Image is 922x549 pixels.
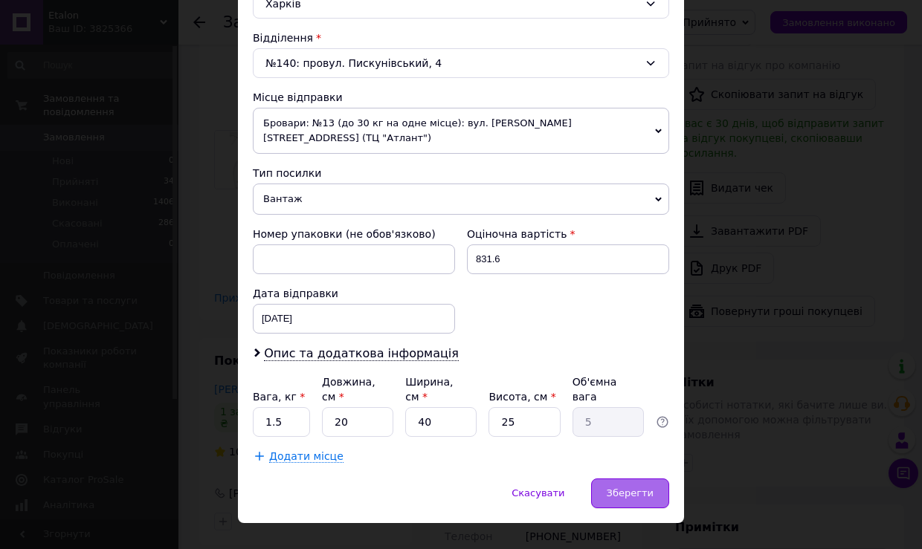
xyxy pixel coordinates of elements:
label: Висота, см [489,391,555,403]
label: Ширина, см [405,376,453,403]
span: Додати місце [269,450,344,463]
div: Номер упаковки (не обов'язково) [253,227,455,241]
div: Оціночна вартість [467,227,669,241]
span: Опис та додаткова інформація [264,346,459,361]
div: Дата відправки [253,286,455,301]
div: №140: провул. Пискунівський, 4 [253,48,669,78]
span: Бровари: №13 (до 30 кг на одне місце): вул. [PERSON_NAME][STREET_ADDRESS] (ТЦ "Атлант") [253,108,669,154]
div: Відділення [253,30,669,45]
span: Місце відправки [253,91,343,103]
div: Об'ємна вага [573,374,644,404]
span: Тип посилки [253,167,321,179]
label: Довжина, см [322,376,375,403]
span: Зберегти [607,487,654,498]
span: Вантаж [253,183,669,215]
span: Скасувати [512,487,564,498]
label: Вага, кг [253,391,305,403]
